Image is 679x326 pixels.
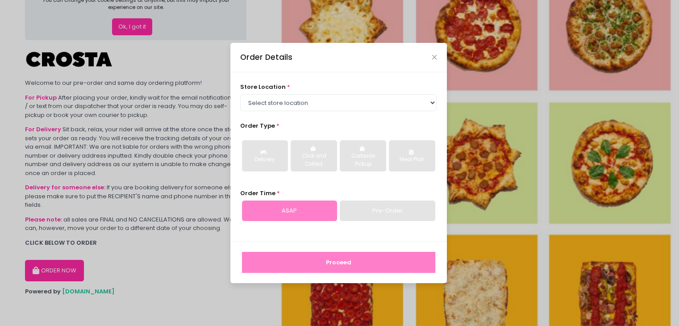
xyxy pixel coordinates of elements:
[346,152,379,168] div: Curbside Pickup
[291,140,337,171] button: Click and Collect
[248,156,282,164] div: Delivery
[340,140,386,171] button: Curbside Pickup
[297,152,330,168] div: Click and Collect
[240,51,292,63] div: Order Details
[242,140,288,171] button: Delivery
[395,156,429,164] div: Meal Plan
[240,121,275,130] span: Order Type
[432,55,437,59] button: Close
[240,189,275,197] span: Order Time
[389,140,435,171] button: Meal Plan
[240,83,286,91] span: store location
[242,252,435,273] button: Proceed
